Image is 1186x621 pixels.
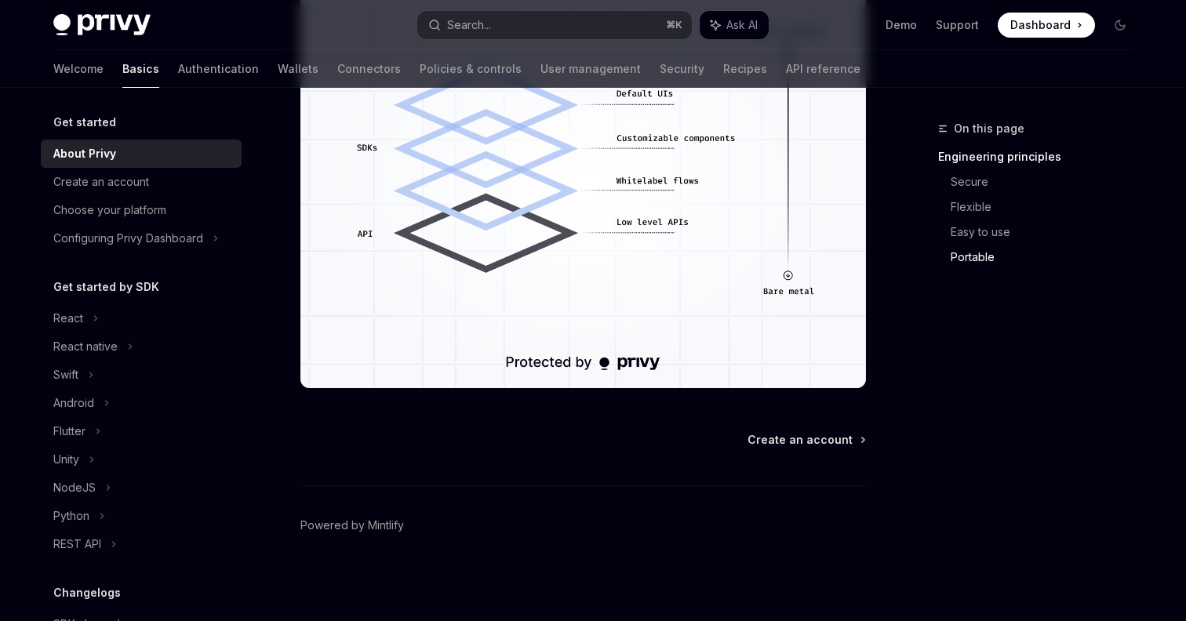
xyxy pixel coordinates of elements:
div: REST API [53,535,101,554]
div: Unity [53,450,79,469]
span: Create an account [748,432,853,448]
button: Search...⌘K [417,11,692,39]
a: Secure [951,169,1145,194]
span: Ask AI [726,17,758,33]
div: React native [53,337,118,356]
a: Authentication [178,50,259,88]
a: Connectors [337,50,401,88]
a: Flexible [951,194,1145,220]
a: Support [936,17,979,33]
div: Python [53,507,89,525]
div: Android [53,394,94,412]
a: Powered by Mintlify [300,517,404,533]
a: Create an account [41,168,242,196]
div: Search... [447,16,491,34]
a: Dashboard [998,13,1095,38]
a: Create an account [748,432,864,448]
a: About Privy [41,140,242,168]
div: Create an account [53,172,149,191]
a: Recipes [723,50,767,88]
h5: Get started [53,113,116,132]
span: Dashboard [1010,17,1071,33]
a: Basics [122,50,159,88]
button: Toggle dark mode [1108,13,1133,38]
div: About Privy [53,144,116,163]
a: Portable [951,245,1145,270]
a: User management [540,50,641,88]
div: Configuring Privy Dashboard [53,229,203,248]
a: API reference [786,50,860,88]
a: Demo [886,17,917,33]
a: Security [660,50,704,88]
a: Easy to use [951,220,1145,245]
img: dark logo [53,14,151,36]
span: On this page [954,119,1024,138]
a: Choose your platform [41,196,242,224]
span: ⌘ K [666,19,682,31]
h5: Get started by SDK [53,278,159,296]
div: Choose your platform [53,201,166,220]
a: Policies & controls [420,50,522,88]
div: React [53,309,83,328]
div: Swift [53,365,78,384]
div: NodeJS [53,478,96,497]
button: Ask AI [700,11,769,39]
a: Wallets [278,50,318,88]
a: Welcome [53,50,104,88]
a: Engineering principles [938,144,1145,169]
h5: Changelogs [53,583,121,602]
div: Flutter [53,422,85,441]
